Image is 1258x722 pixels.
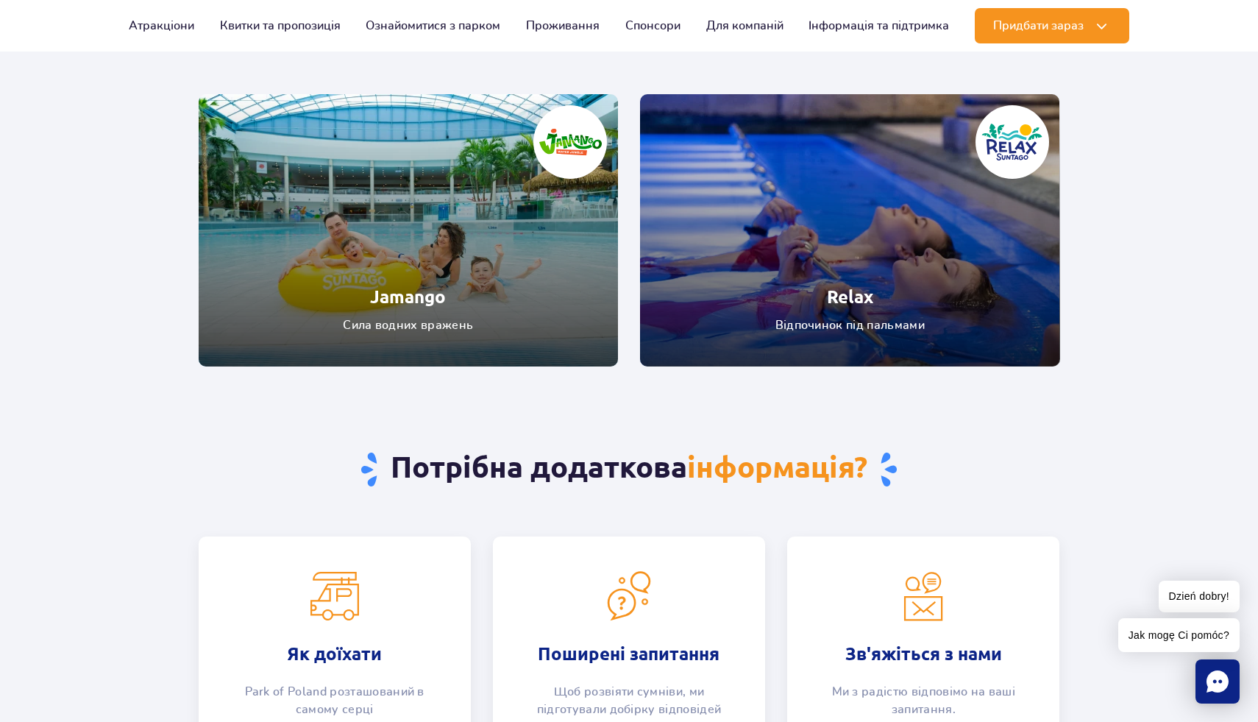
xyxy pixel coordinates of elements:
[199,94,619,367] a: Jamango
[199,449,1060,489] h2: Потрібна додаткова
[809,8,949,43] a: Інформація та підтримка
[235,643,434,665] strong: Як доїхати
[220,8,341,43] a: Квитки та пропозиція
[530,643,728,665] strong: Поширені запитання
[526,8,600,43] a: Проживання
[1159,581,1240,612] span: Dzień dobry!
[640,94,1060,367] a: Relax
[1118,618,1240,652] span: Jak mogę Ci pomóc?
[975,8,1129,43] button: Придбати зараз
[687,450,867,484] span: інформація?
[824,683,1023,718] p: Ми з радістю відповімо на ваші запитання.
[1195,659,1240,704] div: Chat
[366,8,500,43] a: Ознайомитися з парком
[824,643,1023,665] strong: Зв'яжіться з нами
[129,8,194,43] a: Атракціони
[706,8,783,43] a: Для компаній
[625,8,680,43] a: Спонсори
[993,19,1084,32] span: Придбати зараз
